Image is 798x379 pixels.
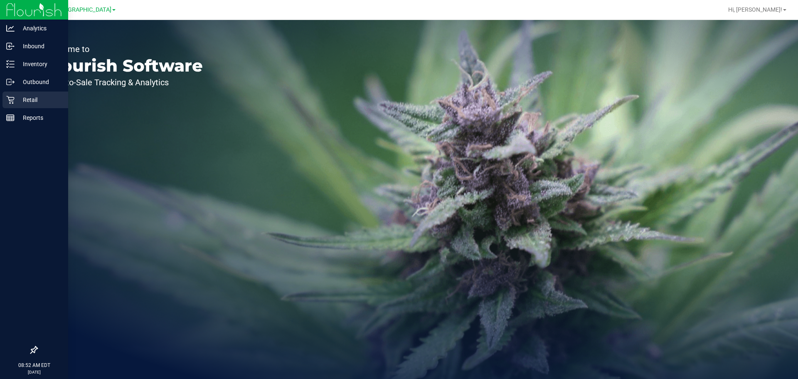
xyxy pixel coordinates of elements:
[6,78,15,86] inline-svg: Outbound
[728,6,782,13] span: Hi, [PERSON_NAME]!
[6,42,15,50] inline-svg: Inbound
[15,113,64,123] p: Reports
[6,96,15,104] inline-svg: Retail
[15,41,64,51] p: Inbound
[54,6,111,13] span: [GEOGRAPHIC_DATA]
[6,114,15,122] inline-svg: Reports
[6,60,15,68] inline-svg: Inventory
[45,78,203,87] p: Seed-to-Sale Tracking & Analytics
[15,77,64,87] p: Outbound
[15,95,64,105] p: Retail
[45,45,203,53] p: Welcome to
[6,24,15,32] inline-svg: Analytics
[4,362,64,369] p: 08:52 AM EDT
[4,369,64,375] p: [DATE]
[45,57,203,74] p: Flourish Software
[15,23,64,33] p: Analytics
[15,59,64,69] p: Inventory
